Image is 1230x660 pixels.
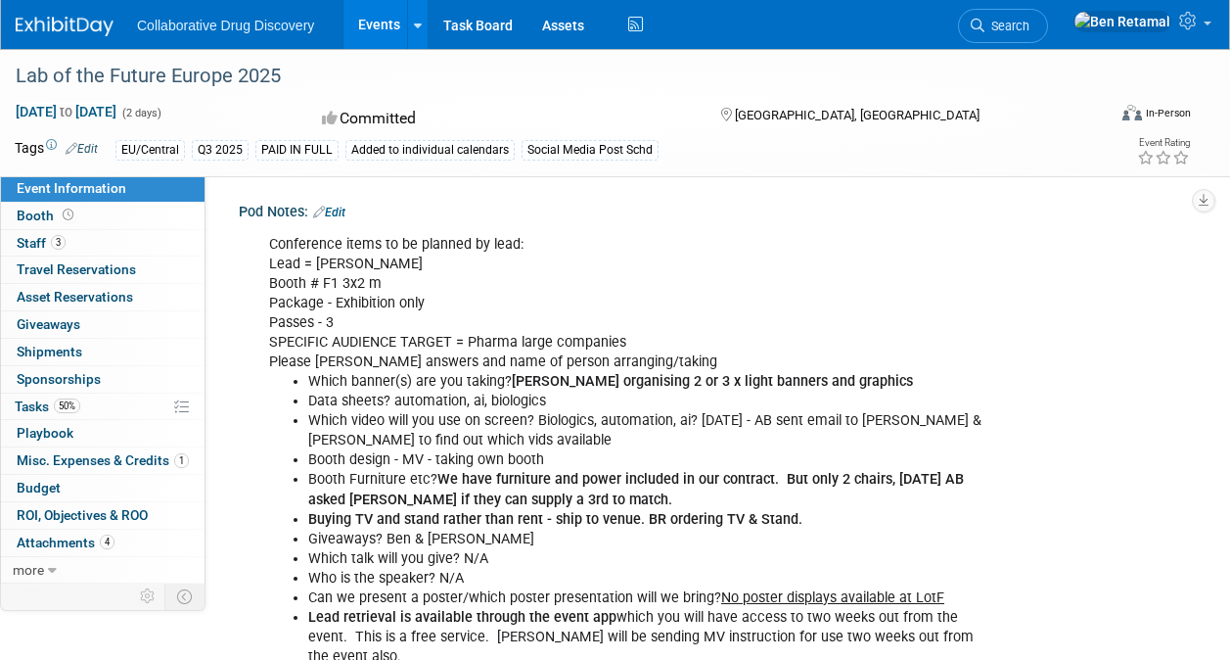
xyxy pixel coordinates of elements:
[66,142,98,156] a: Edit
[17,452,189,468] span: Misc. Expenses & Credits
[308,530,990,549] li: Giveaways? Ben & [PERSON_NAME]
[17,507,148,523] span: ROI, Objectives & ROO
[1,557,205,584] a: more
[17,371,101,387] span: Sponsorships
[17,535,114,550] span: Attachments
[17,425,73,441] span: Playbook
[1,230,205,257] a: Staff3
[165,584,205,609] td: Toggle Event Tabs
[9,59,1090,94] div: Lab of the Future Europe 2025
[17,208,77,223] span: Booth
[100,535,114,549] span: 4
[1,175,205,202] a: Event Information
[1,448,205,474] a: Misc. Expenses & Credits1
[51,235,66,250] span: 3
[17,261,136,277] span: Travel Reservations
[15,138,98,161] td: Tags
[308,470,990,509] li: Booth Furniture etc?
[1122,105,1142,120] img: Format-Inperson.png
[54,399,80,413] span: 50%
[239,197,1191,222] div: Pod Notes:
[1,530,205,556] a: Attachments4
[17,316,80,332] span: Giveaways
[308,471,964,507] b: We have furniture and power included in our contract. But only 2 chairs, [DATE] AB asked [PERSON_...
[345,140,515,161] div: Added to individual calendars
[1,311,205,338] a: Giveaways
[308,569,990,589] li: Who is the speaker? N/A
[17,289,133,305] span: Asset Reservations
[984,19,1029,33] span: Search
[17,235,66,251] span: Staff
[308,609,616,626] b: Lead retrieval is available through the event app
[1,257,205,283] a: Travel Reservations
[1073,11,1171,32] img: Ben Retamal
[1137,138,1190,148] div: Event Rating
[308,411,990,450] li: Which video will you use on screen? Biologics, automation, ai? [DATE] - AB sent email to [PERSON_...
[120,107,161,119] span: (2 days)
[721,589,944,606] u: No poster displays available at LotF
[15,399,80,414] span: Tasks
[313,206,345,219] a: Edit
[1145,106,1191,120] div: In-Person
[174,453,189,468] span: 1
[115,140,185,161] div: EU/Central
[192,140,249,161] div: Q3 2025
[16,17,114,36] img: ExhibitDay
[316,102,689,136] div: Committed
[308,549,990,569] li: Which talk will you give? N/A
[308,372,990,392] li: Which banner(s) are you taking?
[522,140,659,161] div: Social Media Post Schd
[57,104,75,119] span: to
[13,562,44,578] span: more
[308,450,990,470] li: Booth design - MV - taking own booth
[131,584,165,609] td: Personalize Event Tab Strip
[1,366,205,393] a: Sponsorships
[17,480,61,495] span: Budget
[1,420,205,447] a: Playbook
[17,180,126,196] span: Event Information
[958,9,1048,43] a: Search
[1,284,205,310] a: Asset Reservations
[308,392,990,411] li: Data sheets? automation, ai, biologics
[1020,102,1191,131] div: Event Format
[15,103,117,120] span: [DATE] [DATE]
[255,140,339,161] div: PAID IN FULL
[308,511,802,528] b: Buying TV and stand rather than rent - ship to venue. BR ordering TV & Stand.
[308,589,990,608] li: Can we present a poster/which poster presentation will we bring?
[512,373,913,390] b: [PERSON_NAME] organising 2 or 3 x light banners and graphics
[1,394,205,420] a: Tasks50%
[137,18,314,33] span: Collaborative Drug Discovery
[1,203,205,229] a: Booth
[1,339,205,365] a: Shipments
[17,344,82,359] span: Shipments
[735,108,979,122] span: [GEOGRAPHIC_DATA], [GEOGRAPHIC_DATA]
[59,208,77,222] span: Booth not reserved yet
[1,502,205,529] a: ROI, Objectives & ROO
[1,475,205,501] a: Budget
